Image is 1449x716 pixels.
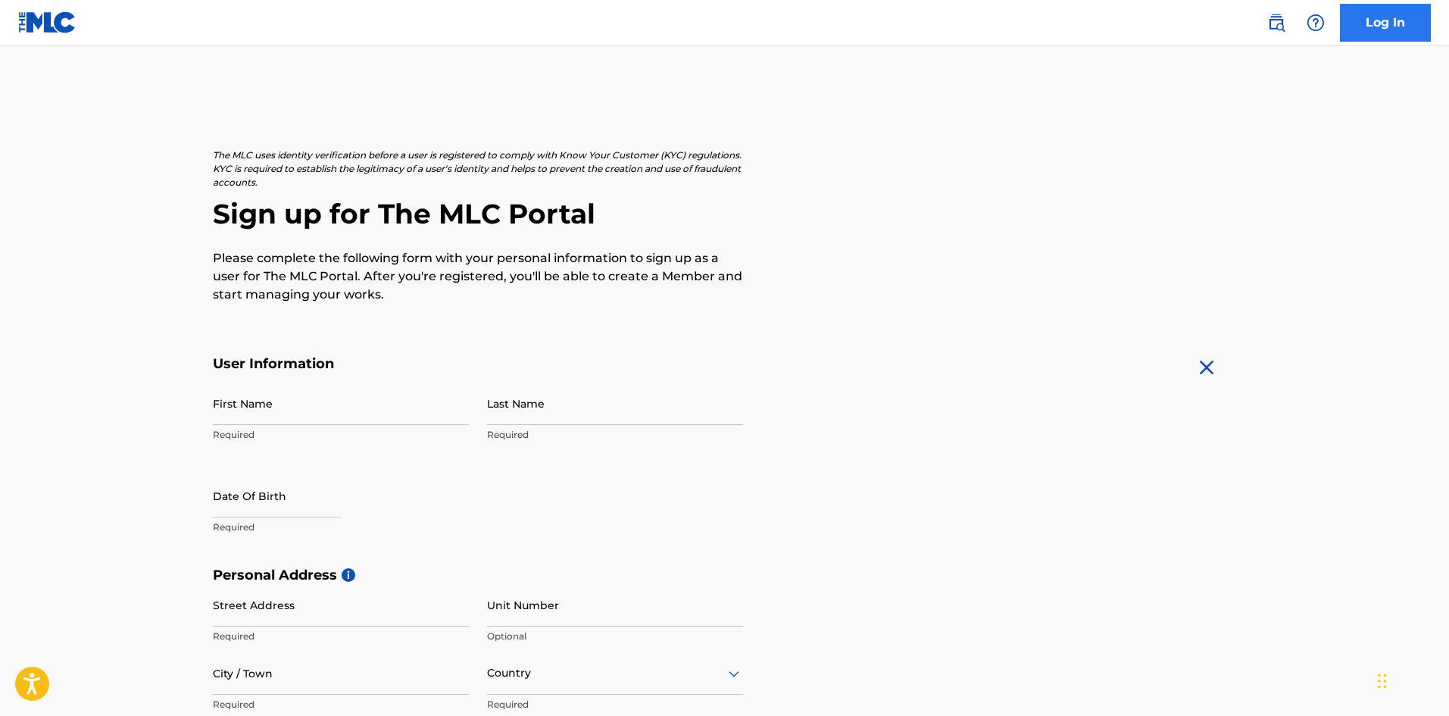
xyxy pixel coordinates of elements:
img: MLC Logo [18,11,77,33]
h5: User Information [213,355,743,373]
p: Required [213,630,469,643]
p: Required [487,698,743,711]
iframe: Chat Widget [1110,107,1449,716]
span: i [342,568,355,582]
img: help [1307,14,1325,32]
div: Help [1301,8,1331,38]
p: Required [213,428,469,442]
div: Drag [1378,658,1387,704]
p: Required [213,698,469,711]
a: Public Search [1261,8,1291,38]
a: Log In [1340,4,1431,42]
h5: Personal Address [213,567,1237,584]
p: Required [487,428,743,442]
p: The MLC uses identity verification before a user is registered to comply with Know Your Customer ... [213,149,743,189]
img: search [1267,14,1285,32]
p: Optional [487,630,743,643]
h2: Sign up for The MLC Portal [213,197,1237,231]
p: Required [213,521,469,534]
p: Please complete the following form with your personal information to sign up as a user for The ML... [213,249,743,304]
